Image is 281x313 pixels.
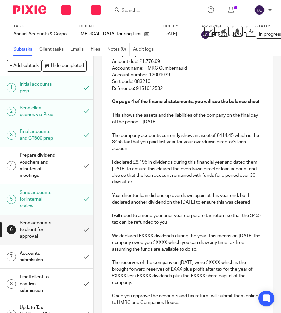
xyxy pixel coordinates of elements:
div: Annual Accounts & Corporation Tax Return [13,31,71,37]
label: Client [79,24,157,29]
div: 5 [7,195,16,204]
div: 8 [7,279,16,289]
a: Client tasks [39,43,67,56]
input: Search [121,8,181,14]
h1: Initial accounts prep [20,79,55,96]
h1: Prepare dividend vouchers and minutes of meetings [20,150,55,180]
h1: Final accounts and CT600 prep [20,127,55,143]
img: Pixie [13,5,46,14]
a: Emails [70,43,87,56]
h1: Send accounts for internal review [20,188,55,211]
p: The company accounts currently show an asset of £414.45 which is the S455 tax that you paid last ... [112,132,263,152]
label: Due by [163,24,193,29]
p: This shows the assets and the liabilities of the company on the final day of the period – [DATE]. [112,112,263,126]
p: Account name: HMRC Cumbernauld [112,65,263,72]
p: I will need to amend your prior year corporate tax return so that the S455 tax can be refunded to... [112,213,263,226]
div: Annual Accounts &amp; Corporation Tax Return [13,31,71,37]
p: The reserves of the company on [DATE] were £XXXX which is the brought forward reserves of £XXX pl... [112,259,263,286]
p: Account number: 12001039 [112,72,263,78]
p: Your director loan did end up overdrawn again at this year end, but I declared another dividend o... [112,192,263,206]
p: Reference: 9151612532 [112,85,263,92]
div: 7 [7,252,16,261]
div: 3 [7,131,16,140]
p: Sort code: 083210 [112,78,263,85]
p: We declared £XXXX dividends during the year. This means on [DATE] the company owed you £XXXX whic... [112,233,263,253]
label: Task [13,24,71,29]
div: 6 [7,225,16,234]
div: 2 [7,107,16,116]
h1: Send accounts to client for approval [20,218,55,242]
a: Audit logs [133,43,157,56]
h1: Send client queries via Pixie [20,103,55,120]
h1: Accounts submission [20,249,55,265]
a: Subtasks [13,43,36,56]
p: Once you approve the accounts and tax return I will submit them online to HMRC and Companies House. [112,293,263,306]
h1: Email client to confirm submission [20,272,55,295]
span: [DATE] [163,32,177,36]
p: I declared £8,195 in dividends during this financial year and dated them [DATE] to ensure this cl... [112,159,263,186]
a: Files [91,43,104,56]
button: + Add subtask [7,60,42,71]
label: Assignee [201,24,247,29]
div: 1 [7,83,16,92]
img: svg%3E [201,31,209,39]
a: Notes (0) [107,43,130,56]
img: svg%3E [254,5,265,15]
p: [MEDICAL_DATA] Touring Limited [79,31,141,37]
span: Hide completed [51,63,84,69]
strong: On page 4 of the financial statements, you will see the balance sheet [112,99,259,104]
p: Amount due: £1,776.69 [112,59,263,65]
button: Hide completed [42,60,87,71]
div: 4 [7,161,16,170]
